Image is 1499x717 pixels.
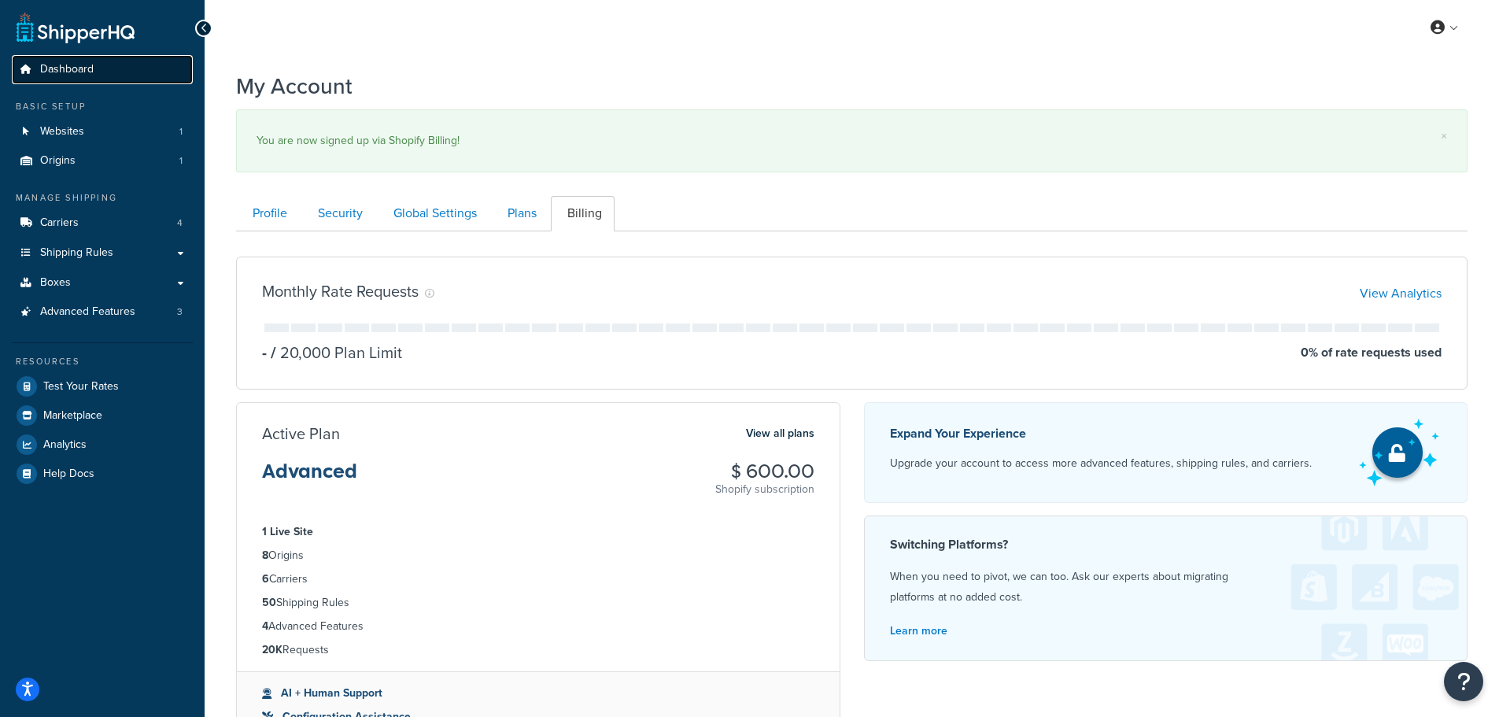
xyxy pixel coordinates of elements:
span: 3 [177,305,183,319]
p: Expand Your Experience [890,423,1312,445]
span: Help Docs [43,468,94,481]
li: Origins [12,146,193,176]
span: Analytics [43,438,87,452]
a: Security [301,196,375,231]
span: Boxes [40,276,71,290]
li: Requests [262,641,814,659]
span: 4 [177,216,183,230]
p: When you need to pivot, we can too. Ask our experts about migrating platforms at no added cost. [890,567,1442,608]
li: Advanced Features [12,298,193,327]
a: Advanced Features 3 [12,298,193,327]
h3: Advanced [262,461,357,494]
span: Websites [40,125,84,139]
h1: My Account [236,71,353,102]
li: Shipping Rules [262,594,814,612]
li: Websites [12,117,193,146]
a: Test Your Rates [12,372,193,401]
span: Carriers [40,216,79,230]
span: Dashboard [40,63,94,76]
li: Carriers [12,209,193,238]
strong: 4 [262,618,268,634]
div: Manage Shipping [12,191,193,205]
a: Learn more [890,623,947,639]
p: 0 % of rate requests used [1301,342,1442,364]
a: Billing [551,196,615,231]
strong: 20K [262,641,282,658]
strong: 6 [262,571,269,587]
a: View all plans [746,423,814,444]
p: - [262,342,267,364]
span: Marketplace [43,409,102,423]
span: Shipping Rules [40,246,113,260]
a: Origins 1 [12,146,193,176]
span: Test Your Rates [43,380,119,394]
a: Plans [491,196,549,231]
a: Profile [236,196,300,231]
strong: 8 [262,547,268,564]
a: ShipperHQ Home [17,12,135,43]
li: Origins [262,547,814,564]
li: Advanced Features [262,618,814,635]
p: Shopify subscription [715,482,814,497]
span: / [271,341,276,364]
a: Global Settings [377,196,489,231]
li: AI + Human Support [262,685,814,702]
a: Dashboard [12,55,193,84]
p: Upgrade your account to access more advanced features, shipping rules, and carriers. [890,453,1312,475]
p: 20,000 Plan Limit [267,342,402,364]
a: Websites 1 [12,117,193,146]
li: Carriers [262,571,814,588]
span: Origins [40,154,76,168]
a: Help Docs [12,460,193,488]
strong: 50 [262,594,276,611]
a: Marketplace [12,401,193,430]
a: × [1441,130,1447,142]
a: Carriers 4 [12,209,193,238]
a: Shipping Rules [12,238,193,268]
a: Boxes [12,268,193,298]
h4: Switching Platforms? [890,535,1442,554]
h3: $ 600.00 [715,461,814,482]
a: Expand Your Experience Upgrade your account to access more advanced features, shipping rules, and... [864,402,1468,503]
div: Basic Setup [12,100,193,113]
div: Resources [12,355,193,368]
h3: Monthly Rate Requests [262,283,419,300]
a: View Analytics [1360,284,1442,302]
h3: Active Plan [262,425,340,442]
span: 1 [179,154,183,168]
button: Open Resource Center [1444,662,1483,701]
a: Analytics [12,431,193,459]
span: 1 [179,125,183,139]
strong: 1 Live Site [262,523,313,540]
span: Advanced Features [40,305,135,319]
div: You are now signed up via Shopify Billing! [257,130,1447,152]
